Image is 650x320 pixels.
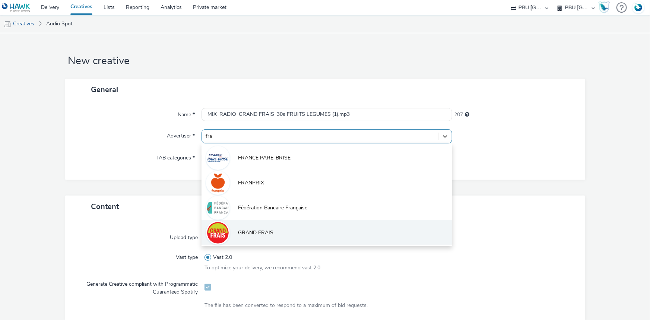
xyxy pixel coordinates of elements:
img: Fédération Bancaire Française [207,197,229,219]
label: Generate Creative compliant with Programmatic Guaranteed Spotify [79,278,201,296]
input: Name [202,108,452,121]
label: IAB categories * [154,151,198,162]
span: To optimize your delivery, we recommend vast 2.0 [204,264,320,271]
a: Audio Spot [42,15,76,33]
label: Name * [175,108,198,118]
img: FRANPRIX [207,172,229,194]
h1: New creative [65,54,585,68]
label: Advertiser * [164,129,198,140]
label: Upload type [167,231,201,241]
span: Content [91,202,119,212]
img: Hawk Academy [599,1,610,13]
div: Maximum 255 characters [465,111,469,118]
span: FRANPRIX [238,179,264,187]
span: GRAND FRAIS [238,229,273,237]
img: undefined Logo [2,3,31,12]
img: mobile [4,20,11,28]
span: 207 [454,111,463,118]
img: GRAND FRAIS [207,222,229,244]
img: FRANCE PARE-BRISE [207,147,229,169]
span: General [91,85,118,95]
span: FRANCE PARE-BRISE [238,154,291,162]
div: The file has been converted to respond to a maximum of bid requests. [204,302,449,309]
span: Fédération Bancaire Française [238,204,307,212]
label: Vast type [173,251,201,261]
img: Account FR [633,2,644,13]
span: Vast 2.0 [213,254,232,261]
a: Hawk Academy [599,1,613,13]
